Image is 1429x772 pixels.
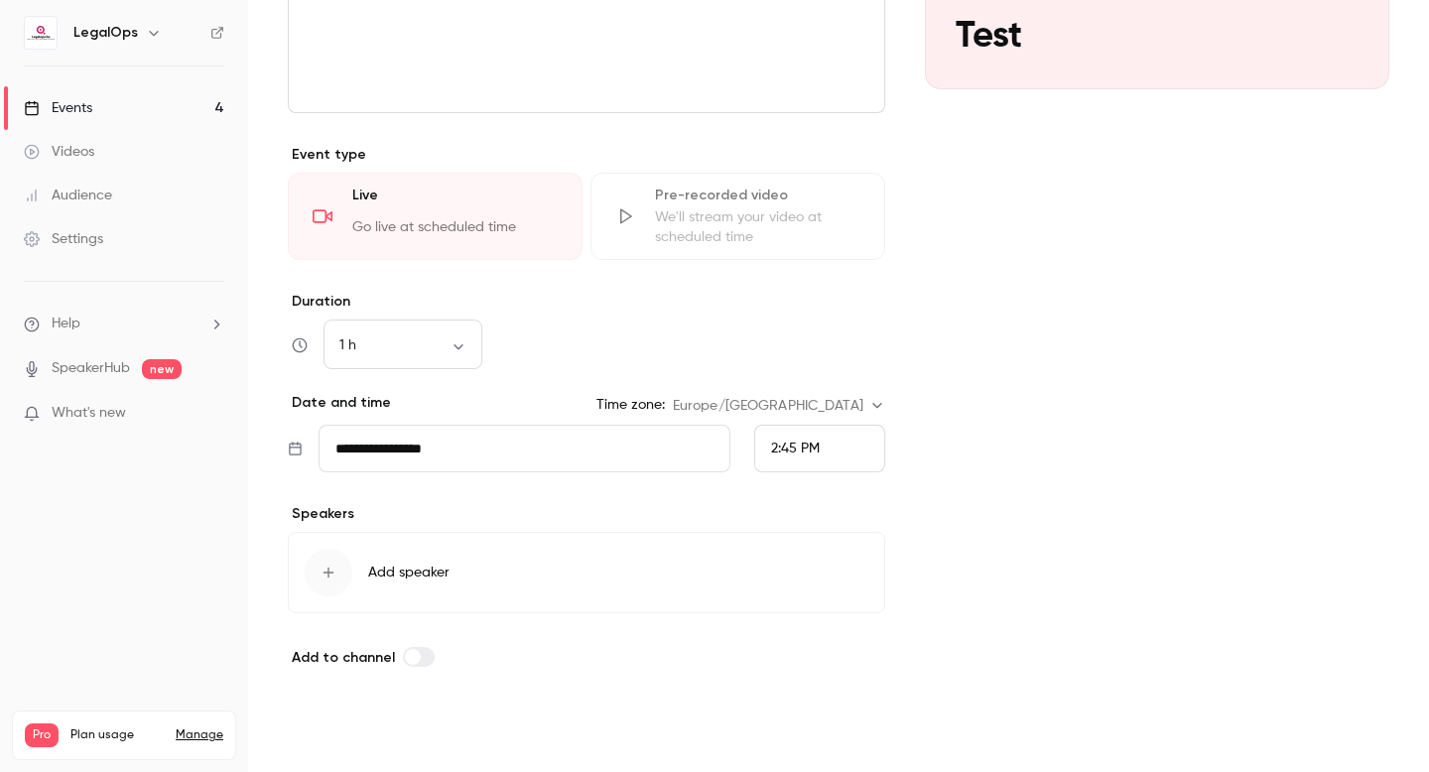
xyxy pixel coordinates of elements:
[352,186,558,215] div: Live
[24,142,94,162] div: Videos
[25,17,57,49] img: LegalOps
[288,145,885,165] p: Event type
[771,442,820,455] span: 2:45 PM
[655,207,860,247] div: We'll stream your video at scheduled time
[590,173,885,260] div: Pre-recorded videoWe'll stream your video at scheduled time
[288,504,885,524] p: Speakers
[368,563,450,582] span: Add speaker
[142,359,182,379] span: new
[70,727,164,743] span: Plan usage
[288,393,391,413] p: Date and time
[288,532,885,613] button: Add speaker
[73,23,138,43] h6: LegalOps
[673,396,885,416] div: Europe/[GEOGRAPHIC_DATA]
[52,358,130,379] a: SpeakerHub
[288,173,583,260] div: LiveGo live at scheduled time
[292,649,395,666] span: Add to channel
[655,186,860,205] div: Pre-recorded video
[52,314,80,334] span: Help
[288,716,359,756] button: Save
[754,425,885,472] div: From
[24,229,103,249] div: Settings
[288,292,885,312] label: Duration
[352,217,558,247] div: Go live at scheduled time
[24,186,112,205] div: Audience
[24,98,92,118] div: Events
[176,727,223,743] a: Manage
[596,395,665,415] label: Time zone:
[324,335,482,355] div: 1 h
[24,314,224,334] li: help-dropdown-opener
[25,723,59,747] span: Pro
[52,403,126,424] span: What's new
